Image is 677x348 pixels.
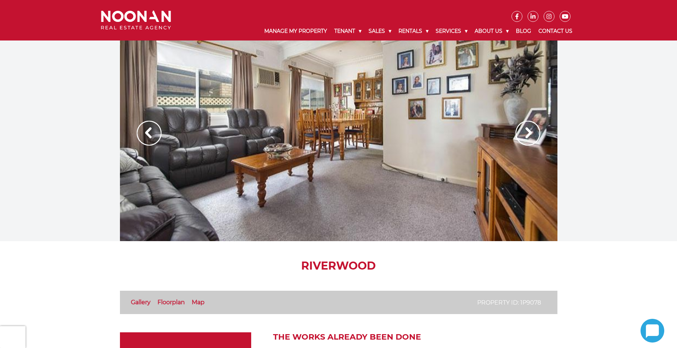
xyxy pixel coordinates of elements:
a: Map [192,299,205,306]
a: Services [432,22,471,40]
img: Noonan Real Estate Agency [101,11,171,30]
img: Arrow slider [137,121,162,146]
a: Gallery [131,299,151,306]
a: Rentals [395,22,432,40]
img: Arrow slider [515,121,540,146]
h1: RIVERWOOD [120,259,557,272]
a: Blog [512,22,535,40]
a: Floorplan [157,299,185,306]
a: Manage My Property [261,22,331,40]
a: About Us [471,22,512,40]
p: Property ID: 1P9078 [477,298,541,307]
h2: The Works Already Been Done [273,332,557,342]
a: Tenant [331,22,365,40]
a: Contact Us [535,22,576,40]
a: Sales [365,22,395,40]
